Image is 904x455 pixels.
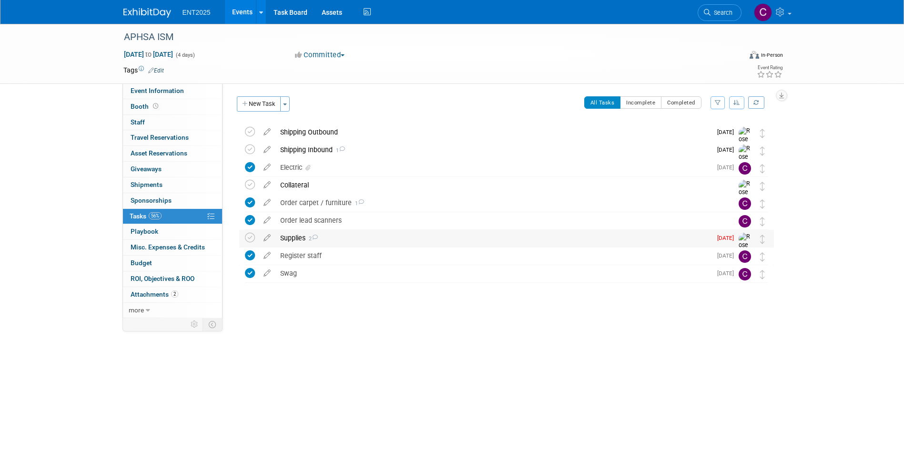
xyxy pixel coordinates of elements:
a: edit [259,145,275,154]
a: Refresh [748,96,764,109]
div: Event Rating [757,65,782,70]
span: ROI, Objectives & ROO [131,275,194,282]
span: Budget [131,259,152,267]
div: Register staff [275,248,711,264]
span: 2 [305,236,318,242]
a: edit [259,198,275,207]
a: edit [259,163,275,172]
img: Rose Bodin [739,145,753,178]
a: edit [259,251,275,260]
div: Order carpet / furniture [275,195,720,211]
span: [DATE] [717,129,739,135]
a: Playbook [123,224,222,239]
span: Tasks [130,212,162,220]
span: more [129,306,144,314]
img: Colleen Mueller [739,215,751,227]
div: In-Person [761,52,783,59]
span: Event Information [131,87,184,94]
span: [DATE] [717,164,739,171]
a: edit [259,181,275,189]
a: Booth [123,99,222,114]
button: All Tasks [584,96,621,109]
img: Colleen Mueller [739,250,751,263]
span: Sponsorships [131,196,172,204]
td: Tags [123,65,164,75]
span: ENT2025 [183,9,211,16]
img: Colleen Mueller [739,268,751,280]
span: 1 [352,200,364,207]
div: Shipping Outbound [275,124,711,140]
span: [DATE] [DATE] [123,50,173,59]
a: Attachments2 [123,287,222,302]
i: Move task [760,146,765,155]
a: Edit [148,67,164,74]
a: Budget [123,256,222,271]
div: APHSA ISM [121,29,727,46]
img: Format-Inperson.png [750,51,759,59]
a: ROI, Objectives & ROO [123,271,222,287]
span: [DATE] [717,252,739,259]
img: Colleen Mueller [739,197,751,210]
span: Shipments [131,181,163,188]
span: 56% [149,212,162,219]
img: Colleen Mueller [754,3,772,21]
i: Move task [760,235,765,244]
span: Booth [131,103,160,110]
span: Booth not reserved yet [151,103,160,110]
i: Move task [760,164,765,173]
a: edit [259,234,275,242]
a: edit [259,216,275,225]
td: Personalize Event Tab Strip [186,318,203,331]
span: 1 [333,147,345,154]
div: Shipping Inbound [275,142,711,158]
button: Committed [292,50,348,60]
a: Asset Reservations [123,146,222,161]
a: Misc. Expenses & Credits [123,240,222,255]
i: Move task [760,182,765,191]
div: Supplies [275,230,711,246]
span: Giveaways [131,165,162,173]
span: to [144,51,153,58]
button: Completed [661,96,701,109]
img: Colleen Mueller [739,162,751,175]
a: edit [259,269,275,278]
a: Travel Reservations [123,130,222,145]
span: (4 days) [175,52,195,58]
span: 2 [171,290,178,298]
a: Shipments [123,177,222,193]
div: Collateral [275,177,720,193]
button: New Task [237,96,281,112]
a: Staff [123,115,222,130]
span: Asset Reservations [131,149,187,157]
i: Move task [760,270,765,279]
img: ExhibitDay [123,8,171,18]
img: Rose Bodin [739,127,753,161]
i: Move task [760,252,765,261]
a: more [123,303,222,318]
span: [DATE] [717,270,739,277]
a: Event Information [123,83,222,99]
i: Move task [760,199,765,208]
img: Rose Bodin [739,233,753,267]
div: Order lead scanners [275,212,720,228]
span: Attachments [131,290,178,298]
a: edit [259,128,275,136]
span: [DATE] [717,146,739,153]
span: Playbook [131,227,158,235]
a: Sponsorships [123,193,222,208]
span: Travel Reservations [131,134,189,141]
div: Swag [275,265,711,281]
i: Move task [760,217,765,226]
a: Giveaways [123,162,222,177]
div: Event Format [685,50,783,64]
span: Misc. Expenses & Credits [131,243,205,251]
td: Toggle Event Tabs [203,318,222,331]
span: [DATE] [717,235,739,241]
img: Rose Bodin [739,180,753,214]
a: Tasks56% [123,209,222,224]
span: Staff [131,118,145,126]
button: Incomplete [620,96,661,109]
a: Search [698,4,741,21]
span: Search [711,9,732,16]
div: Electric [275,159,711,176]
